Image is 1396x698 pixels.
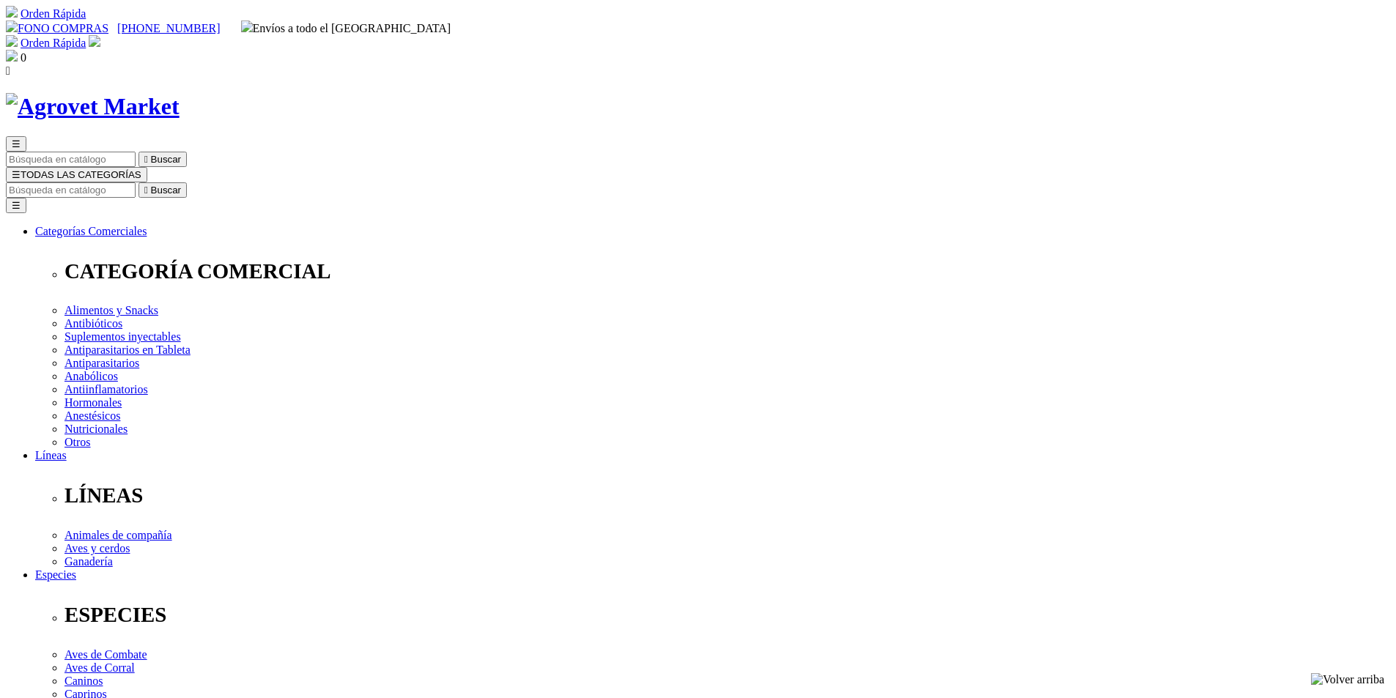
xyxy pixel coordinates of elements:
i:  [6,64,10,77]
a: Acceda a su cuenta de cliente [89,37,100,49]
img: shopping-bag.svg [6,50,18,62]
a: Nutricionales [64,423,128,435]
a: Anestésicos [64,409,120,422]
p: CATEGORÍA COMERCIAL [64,259,1390,283]
span: ☰ [12,169,21,180]
input: Buscar [6,182,136,198]
a: Hormonales [64,396,122,409]
a: Alimentos y Snacks [64,304,158,316]
button: ☰TODAS LAS CATEGORÍAS [6,167,147,182]
a: Antiparasitarios [64,357,139,369]
i:  [144,154,148,165]
a: Especies [35,568,76,581]
a: Antibióticos [64,317,122,330]
a: FONO COMPRAS [6,22,108,34]
a: Anabólicos [64,370,118,382]
a: Aves y cerdos [64,542,130,554]
a: Caninos [64,675,103,687]
img: delivery-truck.svg [241,21,253,32]
p: LÍNEAS [64,483,1390,508]
button: ☰ [6,136,26,152]
img: user.svg [89,35,100,47]
button:  Buscar [139,152,187,167]
i:  [144,185,148,196]
img: shopping-cart.svg [6,6,18,18]
img: phone.svg [6,21,18,32]
span: Envíos a todo el [GEOGRAPHIC_DATA] [241,22,451,34]
a: Antiinflamatorios [64,383,148,396]
span: 0 [21,51,26,64]
a: Animales de compañía [64,529,172,541]
a: Antiparasitarios en Tableta [64,344,191,356]
a: Aves de Corral [64,661,135,674]
a: Suplementos inyectables [64,330,181,343]
img: Agrovet Market [6,93,180,120]
span: ☰ [12,138,21,149]
a: Orden Rápida [21,37,86,49]
img: shopping-cart.svg [6,35,18,47]
a: Líneas [35,449,67,461]
a: Otros [64,436,91,448]
button:  Buscar [139,182,187,198]
span: Buscar [151,185,181,196]
a: Ganadería [64,555,113,568]
a: [PHONE_NUMBER] [117,22,220,34]
button: ☰ [6,198,26,213]
input: Buscar [6,152,136,167]
a: Aves de Combate [64,648,147,661]
p: ESPECIES [64,603,1390,627]
a: Categorías Comerciales [35,225,147,237]
span: Buscar [151,154,181,165]
a: Orden Rápida [21,7,86,20]
img: Volver arriba [1311,673,1384,686]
